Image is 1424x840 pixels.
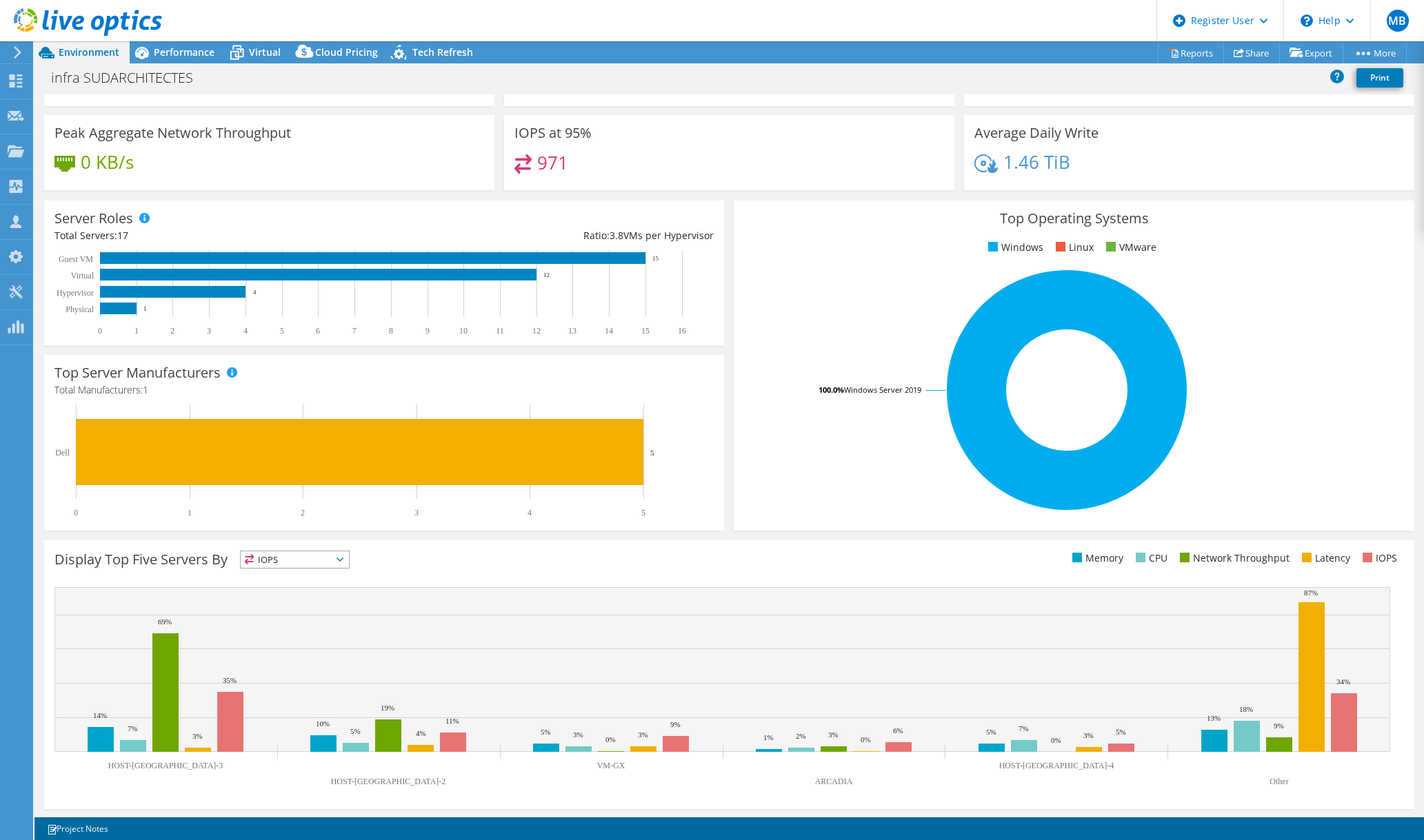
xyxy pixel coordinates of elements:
h4: 971 [537,155,568,170]
li: Network Throughput [1176,551,1290,566]
li: VMware [1103,240,1156,255]
h3: Top Operating Systems [744,211,1403,226]
span: 1 [143,383,148,396]
text: 0 [74,508,78,518]
a: Project Notes [37,820,118,837]
h4: 1.46 TiB [1003,154,1070,170]
text: 1 [143,305,147,312]
text: 6% [893,726,903,735]
text: 12 [543,272,550,278]
text: 3 [207,326,211,336]
text: 4 [528,508,532,518]
text: 5% [541,728,551,736]
text: 5% [986,728,996,736]
text: 11 [496,326,504,336]
a: Share [1223,42,1280,63]
a: More [1343,42,1407,63]
text: 0 [98,326,102,336]
li: Linux [1052,240,1094,255]
text: 9% [1274,721,1284,730]
text: 3% [828,730,839,739]
h3: IOPS at 95% [514,125,592,141]
text: 4% [416,729,426,737]
text: 3% [1083,731,1094,739]
text: 10% [316,719,330,728]
text: 4 [243,326,248,336]
li: Memory [1069,551,1123,566]
text: 1 [134,326,139,336]
text: Other [1270,777,1288,786]
span: Cloud Pricing [315,45,378,59]
span: 3.8 [610,229,623,242]
text: 7 [352,326,357,336]
text: 34% [1336,677,1350,686]
tspan: Windows Server 2019 [844,385,921,395]
text: 10 [459,326,468,336]
h4: 0 KB/s [81,154,134,170]
text: VM-GX [597,761,625,770]
h3: Average Daily Write [974,125,1099,141]
text: 15 [652,255,659,262]
text: 12 [532,326,541,336]
li: CPU [1132,551,1167,566]
div: Ratio: VMs per Hypervisor [384,228,714,243]
div: Total Servers: [54,228,384,243]
span: 17 [117,229,128,242]
text: 3% [638,730,648,739]
text: 7% [128,724,138,733]
li: Windows [985,240,1043,255]
text: 11% [445,717,459,725]
text: 14% [93,711,107,719]
h4: Total Manufacturers: [54,382,714,398]
span: Tech Refresh [412,45,473,59]
span: Virtual [249,45,281,59]
text: 5 [641,508,645,518]
h3: Top Server Manufacturers [54,365,221,380]
text: 5 [650,449,654,457]
text: 0% [861,735,871,744]
text: 9% [670,720,681,728]
span: Performance [154,45,214,59]
text: 3% [573,730,583,739]
text: 19% [381,704,394,712]
text: HOST-[GEOGRAPHIC_DATA]-2 [331,777,446,786]
h3: Peak Aggregate Network Throughput [54,125,291,141]
text: Hypervisor [57,288,94,298]
text: Guest VM [59,254,93,264]
text: 7% [1019,724,1029,733]
span: MB [1387,10,1409,32]
text: 9 [425,326,430,336]
text: 3% [192,732,203,740]
text: 2 [301,508,305,518]
text: Physical [66,305,94,314]
a: Export [1279,42,1343,63]
text: HOST-[GEOGRAPHIC_DATA]-4 [999,761,1114,770]
text: 0% [1051,736,1061,744]
text: 69% [158,617,172,626]
text: ARCADIA [815,777,853,786]
text: 4 [253,289,257,296]
text: 3 [414,508,419,518]
text: 5% [350,727,361,735]
a: Reports [1158,42,1224,63]
text: 16 [678,326,686,336]
text: 1 [188,508,192,518]
text: 8 [389,326,393,336]
text: 13 [568,326,576,336]
span: Environment [59,45,119,59]
text: 13% [1207,714,1221,722]
svg: \n [1301,14,1313,27]
text: Dell [55,448,70,458]
text: 87% [1304,588,1318,597]
text: 6 [316,326,320,336]
span: IOPS [241,551,332,568]
text: 0% [605,735,616,744]
text: 2 [170,326,174,336]
text: 5 [280,326,284,336]
text: 14 [605,326,613,336]
text: Virtual [71,271,94,280]
text: 15 [641,326,650,336]
a: Print [1356,68,1403,88]
h1: infra SUDARCHITECTES [45,70,214,85]
h3: Server Roles [54,211,133,226]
